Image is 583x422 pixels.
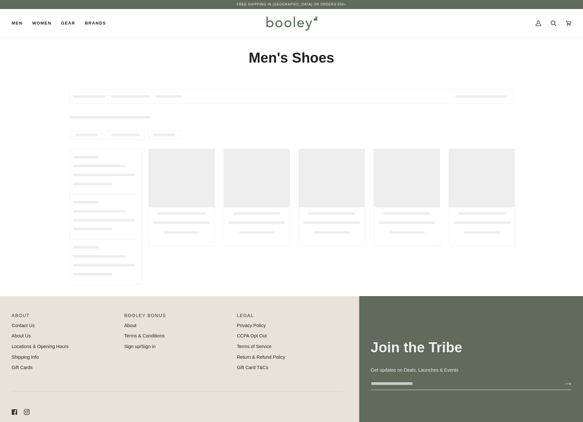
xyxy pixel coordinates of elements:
[56,9,80,37] a: Gear
[237,365,268,370] a: Gift Card T&Cs
[12,355,39,360] a: Shipping Info
[237,323,266,328] a: Privacy Policy
[12,20,23,26] span: Men
[12,9,27,37] a: Men
[85,20,106,26] span: Brands
[124,344,155,349] a: Sign up/Sign in
[371,367,571,374] p: Get updates on Deals, Launches & Events
[263,14,320,33] img: Booley
[80,9,111,37] a: Brands
[12,333,31,338] a: About Us
[12,323,35,328] a: Contact Us
[124,333,164,338] a: Terms & Conditions
[371,339,571,356] h3: Join the Tribe
[61,20,75,26] span: Gear
[237,344,272,349] a: Terms of Service
[237,333,267,338] a: CCPA Opt Out
[371,378,554,390] input: your-email@example.com
[237,355,285,360] a: Return & Refund Policy
[12,344,69,349] a: Locations & Opening Hours
[237,312,343,322] p: Pipeline_Footer Sub
[237,2,346,7] p: Free Shipping in [GEOGRAPHIC_DATA] on Orders €50+
[12,365,33,370] a: Gift Cards
[32,20,51,26] span: Women
[69,49,514,67] h1: Men's Shoes
[27,9,56,37] a: Women
[124,323,136,328] a: About
[124,312,230,322] p: Booley Bonus
[12,312,118,322] p: Pipeline_Footer Main
[554,378,571,389] button: Join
